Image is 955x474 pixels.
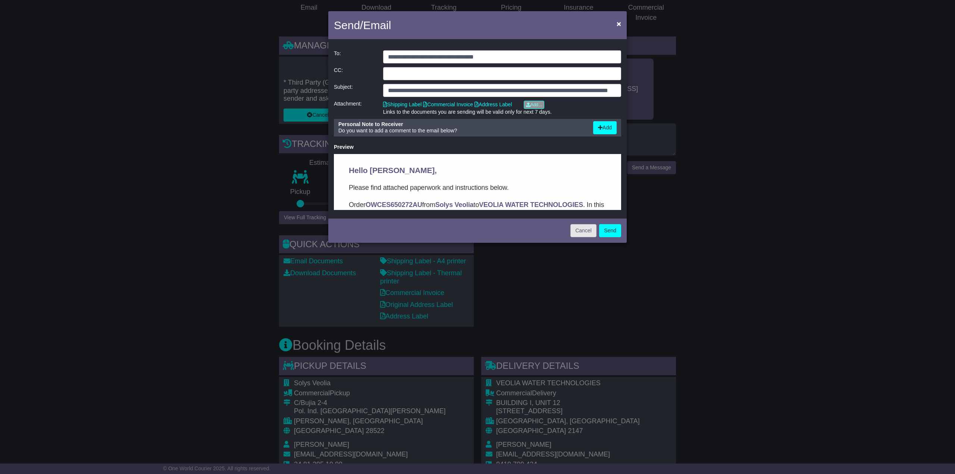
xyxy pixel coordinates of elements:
button: Add [593,121,617,134]
button: Close [613,16,625,31]
a: Add... [524,101,544,109]
strong: OWCES650272AU [32,47,88,54]
strong: VEOLIA WATER TECHNOLOGIES [145,47,249,54]
div: CC: [330,67,379,80]
div: Personal Note to Receiver [338,121,586,128]
a: Shipping Label [383,101,422,107]
a: Address Label [475,101,512,107]
strong: Solys Veolia [101,47,140,54]
h4: Send/Email [334,17,391,34]
button: Cancel [570,224,597,237]
p: Please find attached paperwork and instructions below. [15,28,272,39]
div: Preview [334,144,621,150]
div: Links to the documents you are sending will be valid only for next 7 days. [383,109,621,115]
div: To: [330,50,379,63]
button: Send [599,224,621,237]
p: Order from to . In this email you’ll find important information about your order, and what you ne... [15,45,272,66]
div: Subject: [330,84,379,97]
a: Commercial Invoice [423,101,473,107]
span: × [617,19,621,28]
div: Attachment: [330,101,379,115]
div: Do you want to add a comment to the email below? [335,121,589,134]
span: Hello [PERSON_NAME], [15,12,103,21]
